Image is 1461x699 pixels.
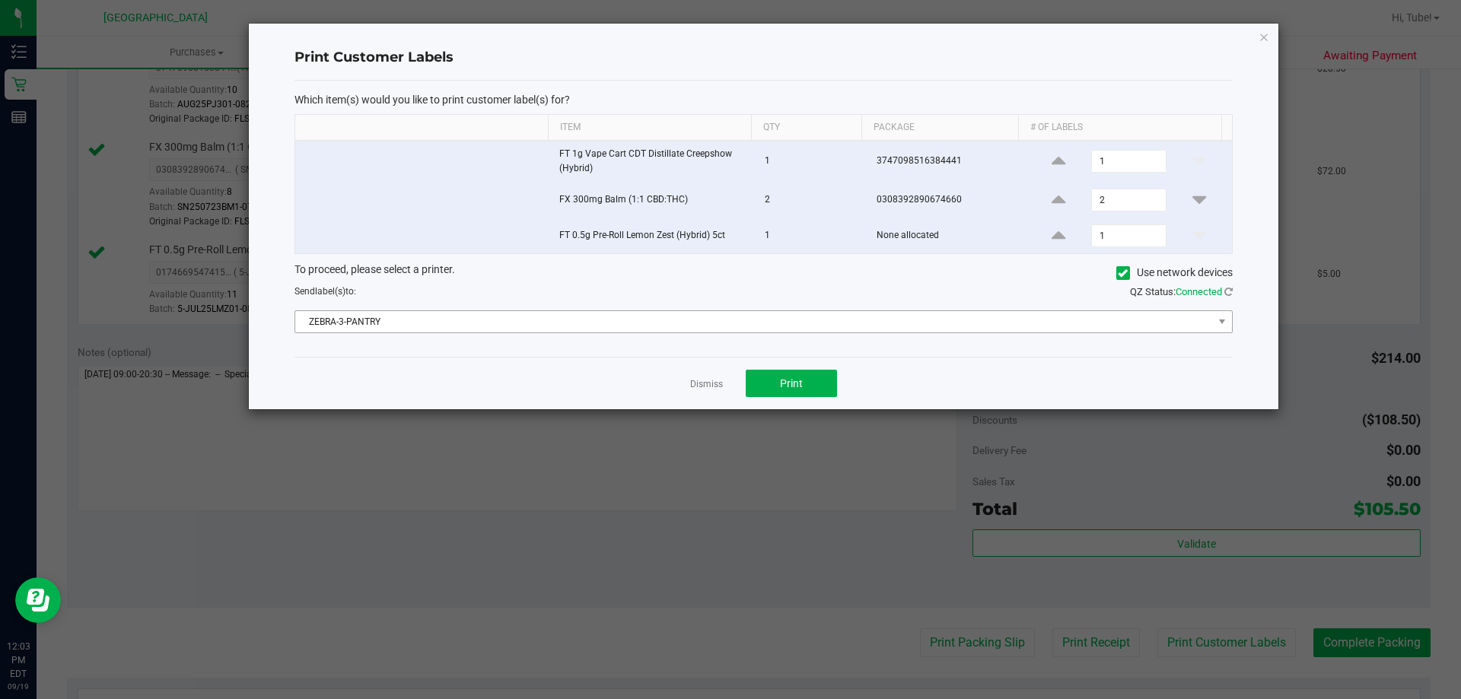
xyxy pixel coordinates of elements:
[295,311,1213,332] span: ZEBRA-3-PANTRY
[756,218,867,253] td: 1
[756,183,867,218] td: 2
[550,218,756,253] td: FT 0.5g Pre-Roll Lemon Zest (Hybrid) 5ct
[867,141,1027,183] td: 3747098516384441
[867,218,1027,253] td: None allocated
[1018,115,1221,141] th: # of labels
[861,115,1018,141] th: Package
[1130,286,1233,297] span: QZ Status:
[550,141,756,183] td: FT 1g Vape Cart CDT Distillate Creepshow (Hybrid)
[867,183,1027,218] td: 0308392890674660
[751,115,861,141] th: Qty
[548,115,751,141] th: Item
[780,377,803,389] span: Print
[756,141,867,183] td: 1
[294,93,1233,106] p: Which item(s) would you like to print customer label(s) for?
[315,286,345,297] span: label(s)
[1116,265,1233,281] label: Use network devices
[690,378,723,391] a: Dismiss
[283,262,1244,284] div: To proceed, please select a printer.
[294,286,356,297] span: Send to:
[15,577,61,623] iframe: Resource center
[294,48,1233,68] h4: Print Customer Labels
[746,370,837,397] button: Print
[550,183,756,218] td: FX 300mg Balm (1:1 CBD:THC)
[1176,286,1222,297] span: Connected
